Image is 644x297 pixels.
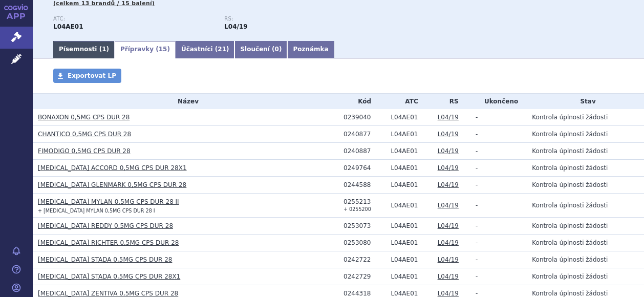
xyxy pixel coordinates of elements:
[275,46,279,53] span: 0
[476,256,478,263] span: -
[438,222,459,229] a: L04/19
[33,94,338,109] th: Název
[385,160,432,177] td: FINGOLIMOD
[38,273,180,280] a: [MEDICAL_DATA] STADA 0,5MG CPS DUR 28X1
[344,290,385,297] div: 0244318
[38,198,179,205] a: [MEDICAL_DATA] MYLAN 0,5MG CPS DUR 28 II
[53,16,214,22] p: ATC:
[527,235,644,251] td: Kontrola úplnosti žádosti
[385,126,432,143] td: FINGOLIMOD
[527,194,644,218] td: Kontrola úplnosti žádosti
[344,164,385,172] div: 0249764
[527,251,644,268] td: Kontrola úplnosti žádosti
[527,94,644,109] th: Stav
[53,41,115,58] a: Písemnosti (1)
[438,239,459,246] a: L04/19
[476,290,478,297] span: -
[470,94,527,109] th: Ukončeno
[476,202,478,209] span: -
[344,222,385,229] div: 0253073
[344,181,385,188] div: 0244588
[438,147,459,155] a: L04/19
[218,46,226,53] span: 21
[385,218,432,235] td: FINGOLIMOD
[476,181,478,188] span: -
[476,131,478,138] span: -
[476,239,478,246] span: -
[344,147,385,155] div: 0240887
[344,206,371,212] small: + 0255200
[476,164,478,172] span: -
[38,290,178,297] a: [MEDICAL_DATA] ZENTIVA 0,5MG CPS DUR 28
[527,109,644,126] td: Kontrola úplnosti žádosti
[38,239,179,246] a: [MEDICAL_DATA] RICHTER 0,5MG CPS DUR 28
[385,94,432,109] th: ATC
[438,131,459,138] a: L04/19
[438,114,459,121] a: L04/19
[385,235,432,251] td: FINGOLIMOD
[53,69,121,83] a: Exportovat LP
[344,198,385,205] div: 0255213
[344,273,385,280] div: 0242729
[385,268,432,285] td: FINGOLIMOD
[476,273,478,280] span: -
[287,41,334,58] a: Poznámka
[338,94,385,109] th: Kód
[38,181,186,188] a: [MEDICAL_DATA] GLENMARK 0,5MG CPS DUR 28
[433,94,470,109] th: RS
[115,41,176,58] a: Přípravky (15)
[38,147,131,155] a: FIMODIGO 0,5MG CPS DUR 28
[38,222,173,229] a: [MEDICAL_DATA] REDDY 0,5MG CPS DUR 28
[38,131,131,138] a: CHANTICO 0,5MG CPS DUR 28
[38,256,172,263] a: [MEDICAL_DATA] STADA 0,5MG CPS DUR 28
[224,16,385,22] p: RS:
[438,256,459,263] a: L04/19
[438,273,459,280] a: L04/19
[344,239,385,246] div: 0253080
[102,46,106,53] span: 1
[38,208,155,214] small: + [MEDICAL_DATA] MYLAN 0,5MG CPS DUR 28 I
[234,41,287,58] a: Sloučení (0)
[527,268,644,285] td: Kontrola úplnosti žádosti
[527,177,644,194] td: Kontrola úplnosti žádosti
[224,23,247,30] strong: fingolimod
[527,218,644,235] td: Kontrola úplnosti žádosti
[159,46,167,53] span: 15
[476,222,478,229] span: -
[344,114,385,121] div: 0239040
[527,126,644,143] td: Kontrola úplnosti žádosti
[476,147,478,155] span: -
[476,114,478,121] span: -
[438,202,459,209] a: L04/19
[38,164,187,172] a: [MEDICAL_DATA] ACCORD 0,5MG CPS DUR 28X1
[385,251,432,268] td: FINGOLIMOD
[527,143,644,160] td: Kontrola úplnosti žádosti
[53,23,83,30] strong: FINGOLIMOD
[344,256,385,263] div: 0242722
[176,41,235,58] a: Účastníci (21)
[438,164,459,172] a: L04/19
[38,114,130,121] a: BONAXON 0,5MG CPS DUR 28
[438,290,459,297] a: L04/19
[385,194,432,218] td: FINGOLIMOD
[438,181,459,188] a: L04/19
[385,143,432,160] td: FINGOLIMOD
[68,72,116,79] span: Exportovat LP
[527,160,644,177] td: Kontrola úplnosti žádosti
[385,109,432,126] td: FINGOLIMOD
[385,177,432,194] td: FINGOLIMOD
[344,131,385,138] div: 0240877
